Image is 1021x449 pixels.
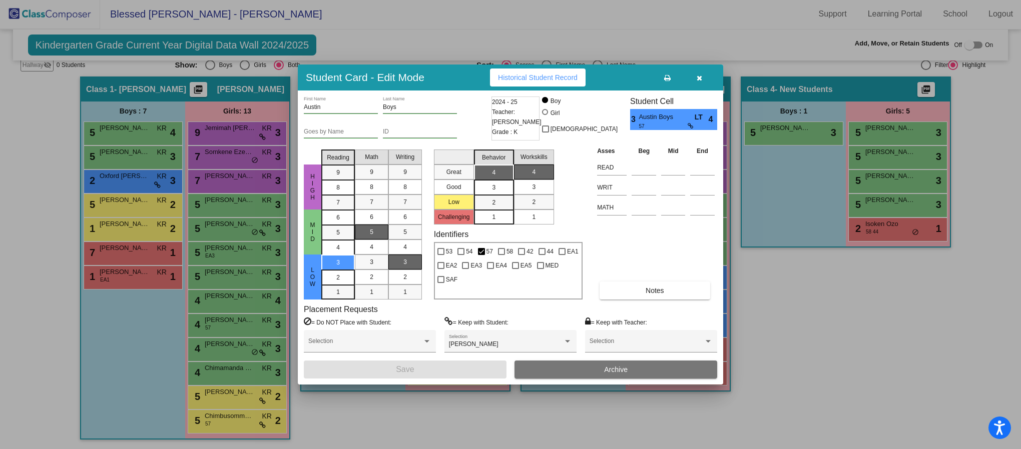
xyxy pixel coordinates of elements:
[639,112,694,122] span: Austin Boys
[492,212,495,221] span: 1
[403,182,407,191] span: 8
[308,173,317,201] span: High
[646,286,664,294] span: Notes
[370,257,373,266] span: 3
[600,281,710,299] button: Notes
[585,317,647,327] label: = Keep with Teacher:
[550,96,561,105] div: Boy
[403,272,407,281] span: 2
[446,245,452,257] span: 53
[370,197,373,206] span: 7
[532,182,536,191] span: 3
[498,73,578,81] span: Historical Student Record
[492,183,495,192] span: 3
[486,245,493,257] span: 57
[446,273,457,285] span: SAF
[396,152,414,161] span: Writing
[547,245,554,257] span: 44
[482,153,505,162] span: Behavior
[521,259,532,271] span: EA5
[336,213,340,222] span: 6
[604,365,628,373] span: Archive
[403,287,407,296] span: 1
[532,212,536,221] span: 1
[492,198,495,207] span: 2
[336,258,340,267] span: 3
[370,212,373,221] span: 6
[370,272,373,281] span: 2
[336,183,340,192] span: 8
[595,145,629,156] th: Asses
[304,360,506,378] button: Save
[403,167,407,176] span: 9
[629,145,659,156] th: Beg
[365,152,378,161] span: Math
[336,228,340,237] span: 5
[546,259,559,271] span: MED
[336,168,340,177] span: 9
[492,127,518,137] span: Grade : K
[403,197,407,206] span: 7
[370,227,373,236] span: 5
[709,113,717,125] span: 4
[532,167,536,176] span: 4
[492,168,495,177] span: 4
[551,123,618,135] span: [DEMOGRAPHIC_DATA]
[336,198,340,207] span: 7
[304,317,391,327] label: = Do NOT Place with Student:
[659,145,688,156] th: Mid
[308,221,317,242] span: MID
[336,243,340,252] span: 4
[308,266,317,287] span: Low
[327,153,349,162] span: Reading
[403,227,407,236] span: 5
[403,242,407,251] span: 4
[434,229,468,239] label: Identifiers
[470,259,482,271] span: EA3
[370,242,373,251] span: 4
[630,96,717,106] h3: Student Cell
[521,152,548,161] span: Workskills
[304,128,378,135] input: goes by name
[567,245,579,257] span: EA1
[304,304,378,314] label: Placement Requests
[336,287,340,296] span: 1
[630,113,639,125] span: 3
[444,317,508,327] label: = Keep with Student:
[639,122,687,130] span: 57
[532,197,536,206] span: 2
[527,245,533,257] span: 42
[466,245,472,257] span: 54
[490,68,586,86] button: Historical Student Record
[695,112,709,122] span: LT
[403,212,407,221] span: 6
[492,107,542,127] span: Teacher: [PERSON_NAME]
[370,182,373,191] span: 8
[403,257,407,266] span: 3
[597,200,627,215] input: assessment
[446,259,457,271] span: EA2
[550,108,560,117] div: Girl
[370,287,373,296] span: 1
[492,97,518,107] span: 2024 - 25
[597,180,627,195] input: assessment
[495,259,507,271] span: EA4
[370,167,373,176] span: 9
[506,245,513,257] span: 58
[515,360,717,378] button: Archive
[597,160,627,175] input: assessment
[396,365,414,373] span: Save
[688,145,717,156] th: End
[336,273,340,282] span: 2
[449,340,498,347] span: [PERSON_NAME]
[306,71,424,83] h3: Student Card - Edit Mode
